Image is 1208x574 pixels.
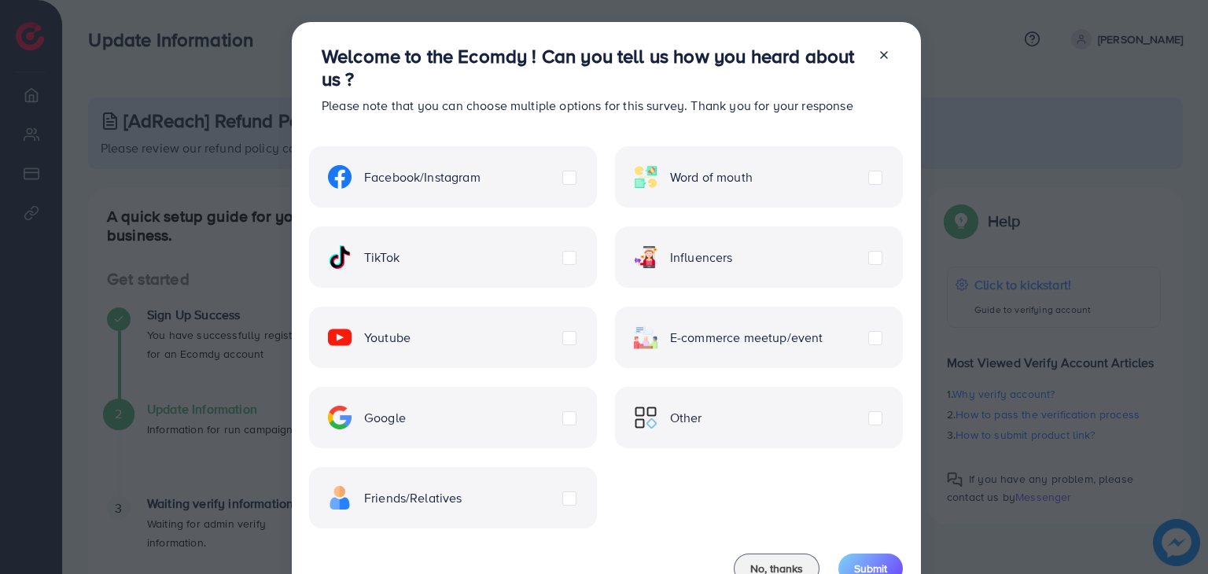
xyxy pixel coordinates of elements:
[364,329,411,347] span: Youtube
[634,326,657,349] img: ic-ecommerce.d1fa3848.svg
[364,409,406,427] span: Google
[634,406,657,429] img: ic-other.99c3e012.svg
[328,245,352,269] img: ic-tiktok.4b20a09a.svg
[364,489,462,507] span: Friends/Relatives
[322,96,865,115] p: Please note that you can choose multiple options for this survey. Thank you for your response
[670,409,702,427] span: Other
[328,406,352,429] img: ic-google.5bdd9b68.svg
[364,168,481,186] span: Facebook/Instagram
[670,248,733,267] span: Influencers
[670,329,823,347] span: E-commerce meetup/event
[634,165,657,189] img: ic-word-of-mouth.a439123d.svg
[328,486,352,510] img: ic-freind.8e9a9d08.svg
[328,326,352,349] img: ic-youtube.715a0ca2.svg
[364,248,400,267] span: TikTok
[670,168,753,186] span: Word of mouth
[322,45,865,90] h3: Welcome to the Ecomdy ! Can you tell us how you heard about us ?
[634,245,657,269] img: ic-influencers.a620ad43.svg
[328,165,352,189] img: ic-facebook.134605ef.svg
